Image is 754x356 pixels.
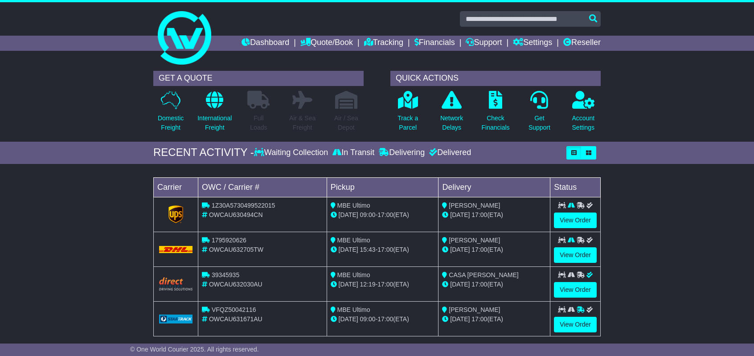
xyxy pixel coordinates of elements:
[331,210,435,220] div: - (ETA)
[442,280,546,289] div: (ETA)
[572,114,595,132] p: Account Settings
[513,36,552,51] a: Settings
[427,148,471,158] div: Delivered
[442,315,546,324] div: (ETA)
[197,90,232,137] a: InternationalFreight
[449,271,518,278] span: CASA [PERSON_NAME]
[377,148,427,158] div: Delivering
[212,237,246,244] span: 1795920626
[331,315,435,324] div: - (ETA)
[339,315,358,323] span: [DATE]
[471,211,487,218] span: 17:00
[130,346,259,353] span: © One World Courier 2025. All rights reserved.
[159,277,193,291] img: Direct.png
[450,281,470,288] span: [DATE]
[154,177,198,197] td: Carrier
[442,210,546,220] div: (ETA)
[212,306,256,313] span: VFQZ50042116
[198,177,327,197] td: OWC / Carrier #
[449,237,500,244] span: [PERSON_NAME]
[168,205,184,223] img: GetCarrierServiceLogo
[450,246,470,253] span: [DATE]
[209,246,263,253] span: OWCAU632705TW
[397,114,418,132] p: Track a Parcel
[481,90,510,137] a: CheckFinancials
[438,177,550,197] td: Delivery
[334,114,358,132] p: Air / Sea Depot
[337,271,370,278] span: MBE Ultimo
[471,281,487,288] span: 17:00
[364,36,403,51] a: Tracking
[360,246,376,253] span: 15:43
[300,36,353,51] a: Quote/Book
[377,246,393,253] span: 17:00
[440,90,463,137] a: NetworkDelays
[339,281,358,288] span: [DATE]
[254,148,330,158] div: Waiting Collection
[157,90,184,137] a: DomesticFreight
[450,315,470,323] span: [DATE]
[377,315,393,323] span: 17:00
[242,36,289,51] a: Dashboard
[212,271,239,278] span: 39345935
[554,213,597,228] a: View Order
[377,281,393,288] span: 17:00
[331,280,435,289] div: - (ETA)
[377,211,393,218] span: 17:00
[330,148,377,158] div: In Transit
[550,177,601,197] td: Status
[466,36,502,51] a: Support
[331,245,435,254] div: - (ETA)
[449,202,500,209] span: [PERSON_NAME]
[337,306,370,313] span: MBE Ultimo
[529,114,550,132] p: Get Support
[339,246,358,253] span: [DATE]
[159,315,193,323] img: GetCarrierServiceLogo
[554,317,597,332] a: View Order
[471,315,487,323] span: 17:00
[339,211,358,218] span: [DATE]
[449,306,500,313] span: [PERSON_NAME]
[450,211,470,218] span: [DATE]
[563,36,601,51] a: Reseller
[159,246,193,253] img: DHL.png
[327,177,438,197] td: Pickup
[482,114,510,132] p: Check Financials
[414,36,455,51] a: Financials
[360,281,376,288] span: 12:19
[289,114,316,132] p: Air & Sea Freight
[442,245,546,254] div: (ETA)
[440,114,463,132] p: Network Delays
[360,211,376,218] span: 09:00
[337,202,370,209] span: MBE Ultimo
[212,202,275,209] span: 1Z30A5730499522015
[209,281,262,288] span: OWCAU632030AU
[153,146,254,159] div: RECENT ACTIVITY -
[209,211,263,218] span: OWCAU630494CN
[209,315,262,323] span: OWCAU631671AU
[554,247,597,263] a: View Order
[360,315,376,323] span: 09:00
[158,114,184,132] p: Domestic Freight
[153,71,364,86] div: GET A QUOTE
[554,282,597,298] a: View Order
[471,246,487,253] span: 17:00
[397,90,418,137] a: Track aParcel
[390,71,601,86] div: QUICK ACTIONS
[528,90,551,137] a: GetSupport
[197,114,232,132] p: International Freight
[572,90,595,137] a: AccountSettings
[247,114,270,132] p: Full Loads
[337,237,370,244] span: MBE Ultimo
